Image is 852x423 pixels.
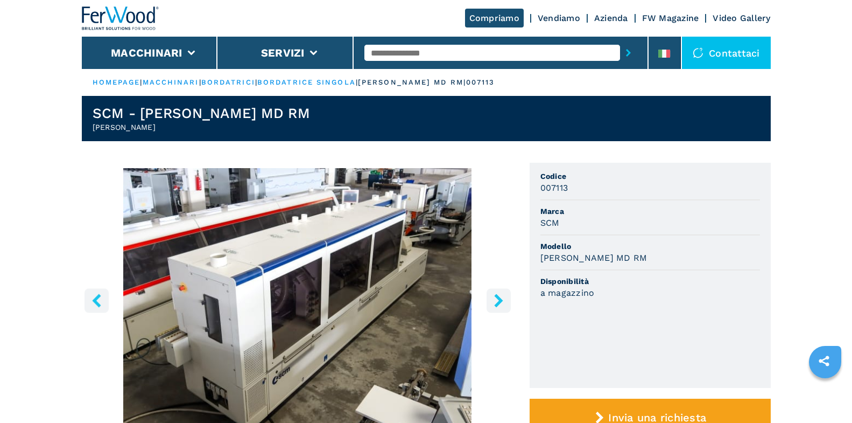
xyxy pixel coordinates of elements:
a: HOMEPAGE [93,78,140,86]
span: Disponibilità [540,276,760,287]
h3: SCM [540,217,560,229]
img: Contattaci [693,47,703,58]
a: macchinari [143,78,199,86]
p: 007113 [466,78,495,87]
button: right-button [487,288,511,313]
a: sharethis [811,348,837,375]
div: Contattaci [682,37,771,69]
h3: 007113 [540,182,568,194]
a: Compriamo [465,9,524,27]
h1: SCM - [PERSON_NAME] MD RM [93,105,310,122]
button: submit-button [620,40,637,65]
button: left-button [85,288,109,313]
h2: [PERSON_NAME] [93,122,310,133]
span: | [199,78,201,86]
span: | [255,78,257,86]
a: Vendiamo [538,13,580,23]
h3: [PERSON_NAME] MD RM [540,252,647,264]
a: Video Gallery [713,13,770,23]
span: | [356,78,358,86]
a: bordatrice singola [257,78,356,86]
a: bordatrici [201,78,255,86]
span: Modello [540,241,760,252]
button: Macchinari [111,46,182,59]
p: [PERSON_NAME] md rm | [358,78,466,87]
span: Marca [540,206,760,217]
img: Ferwood [82,6,159,30]
button: Servizi [261,46,305,59]
h3: a magazzino [540,287,595,299]
a: Azienda [594,13,628,23]
span: Codice [540,171,760,182]
a: FW Magazine [642,13,699,23]
span: | [140,78,142,86]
